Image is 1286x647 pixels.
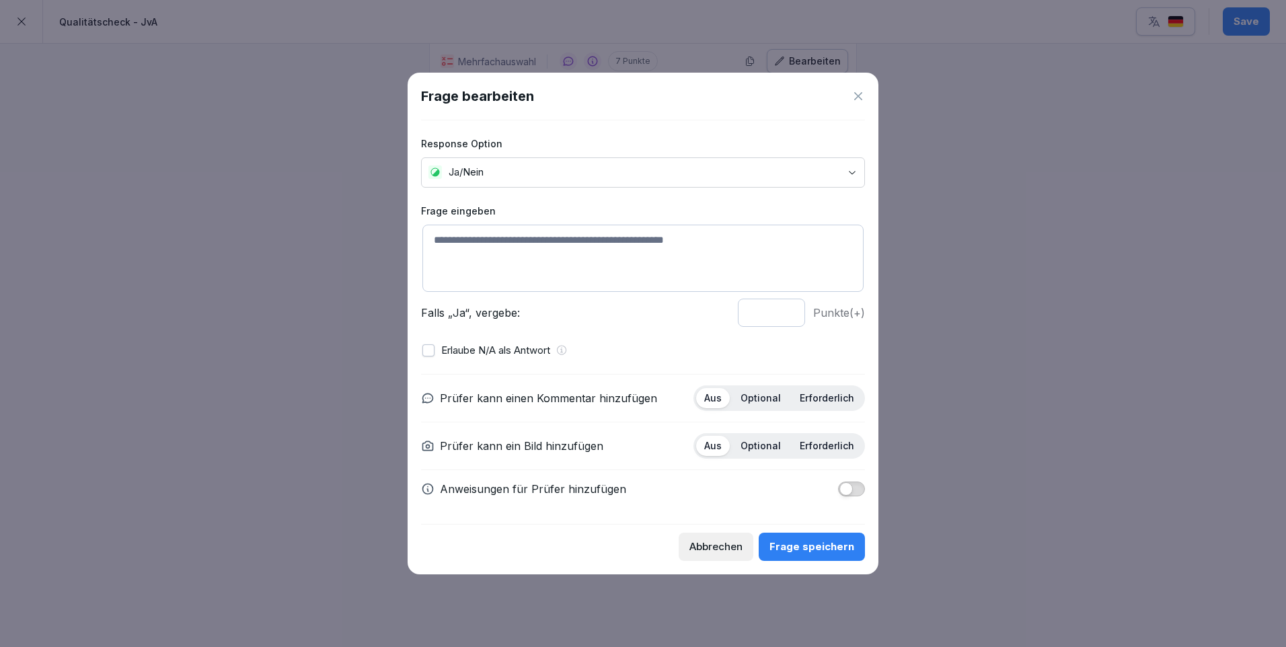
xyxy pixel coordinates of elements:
[421,204,865,218] label: Frage eingeben
[679,533,753,561] button: Abbrechen
[440,438,603,454] p: Prüfer kann ein Bild hinzufügen
[741,440,781,452] p: Optional
[440,390,657,406] p: Prüfer kann einen Kommentar hinzufügen
[800,440,854,452] p: Erforderlich
[440,481,626,497] p: Anweisungen für Prüfer hinzufügen
[704,392,722,404] p: Aus
[441,343,550,358] p: Erlaube N/A als Antwort
[759,533,865,561] button: Frage speichern
[421,305,730,321] p: Falls „Ja“, vergebe:
[689,539,743,554] div: Abbrechen
[741,392,781,404] p: Optional
[704,440,722,452] p: Aus
[769,539,854,554] div: Frage speichern
[421,137,865,151] label: Response Option
[813,305,865,321] p: Punkte (+)
[421,86,534,106] h1: Frage bearbeiten
[800,392,854,404] p: Erforderlich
